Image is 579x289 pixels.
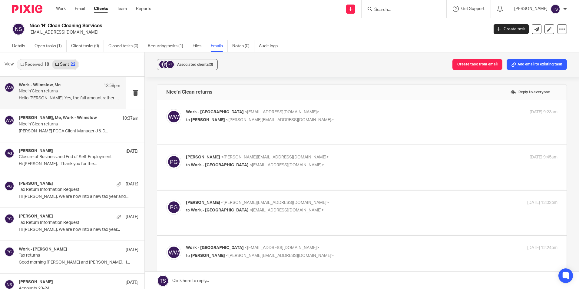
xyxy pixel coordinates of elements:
img: svg%3E [551,4,560,14]
img: svg%3E [5,247,14,257]
button: Create task from email [452,59,502,70]
span: [PERSON_NAME] [191,118,225,122]
a: Email [75,6,85,12]
p: [DATE] 12:24pm [527,245,557,251]
a: Closed tasks (0) [108,40,143,52]
span: [PERSON_NAME] [186,155,220,159]
span: to [186,208,190,212]
span: Work - [GEOGRAPHIC_DATA] [186,110,244,114]
h4: [PERSON_NAME] [19,280,53,285]
h4: [PERSON_NAME], Me, Work - Wilmslow [19,115,97,121]
p: 12:58pm [104,83,120,89]
span: to [186,163,190,167]
img: svg%3E [5,214,14,224]
span: [PERSON_NAME] [186,201,220,205]
a: Reports [136,6,151,12]
a: Work [56,6,66,12]
p: [DATE] [126,280,138,286]
span: View [5,61,14,68]
img: svg%3E [166,245,181,260]
p: Nice’n’Clean returns [19,89,100,94]
span: to [186,254,190,258]
input: Search [374,7,428,13]
div: +1 [167,61,174,68]
img: svg%3E [166,109,181,124]
a: Details [12,40,30,52]
span: Associated clients [177,63,213,66]
h2: Nice 'N' Clean Cleaning Services [29,23,393,29]
a: Audit logs [259,40,282,52]
p: Hi [PERSON_NAME], Thank you for the... [19,161,138,167]
a: Sent22 [52,60,78,69]
p: [DATE] 12:02pm [527,200,557,206]
img: svg%3E [5,115,14,125]
h4: [PERSON_NAME] [19,148,53,154]
h4: Work - Wilmslow, Me [19,83,61,88]
span: <[PERSON_NAME][EMAIL_ADDRESS][DOMAIN_NAME]> [221,155,329,159]
h4: [PERSON_NAME] [19,214,53,219]
h4: [PERSON_NAME] [19,181,53,186]
p: Tax Return Information Request [19,187,114,192]
a: Notes (0) [232,40,254,52]
button: +1 Associated clients(3) [157,59,218,70]
span: <[PERSON_NAME][EMAIL_ADDRESS][DOMAIN_NAME]> [226,118,334,122]
button: Add email to existing task [507,59,567,70]
a: Recurring tasks (1) [148,40,188,52]
a: Client tasks (0) [71,40,104,52]
img: svg%3E [166,154,181,169]
p: Tax Return Information Request [19,220,114,225]
p: [DATE] 9:23am [530,109,557,115]
a: Create task [494,24,529,34]
p: Tax returns [19,253,114,258]
label: Reply to everyone [509,88,551,97]
span: <[PERSON_NAME][EMAIL_ADDRESS][DOMAIN_NAME]> [221,201,329,205]
div: 18 [44,62,49,67]
p: Closure of Business and End of Self-Employment [19,154,114,160]
p: Good morning [PERSON_NAME] and [PERSON_NAME], I... [19,260,138,265]
a: Team [117,6,127,12]
span: <[PERSON_NAME][EMAIL_ADDRESS][DOMAIN_NAME]> [226,254,334,258]
img: svg%3E [5,181,14,191]
p: [DATE] [126,148,138,154]
span: <[EMAIL_ADDRESS][DOMAIN_NAME]> [245,246,319,250]
p: [DATE] 9:45am [530,154,557,161]
div: 22 [71,62,75,67]
span: [PERSON_NAME] [191,254,225,258]
p: Hi [PERSON_NAME], We are now into a new tax year and... [19,194,138,199]
h4: Nice’n’Clean returns [166,89,213,95]
span: Work - [GEOGRAPHIC_DATA] [191,163,249,167]
p: Hi [PERSON_NAME], We are now into a new tax year... [19,227,138,232]
span: Work - [GEOGRAPHIC_DATA] [191,208,249,212]
img: svg%3E [158,60,167,69]
span: (3) [209,63,213,66]
img: svg%3E [162,60,171,69]
img: svg%3E [12,23,25,35]
a: Emails [211,40,228,52]
p: [DATE] [126,214,138,220]
p: Nice’n’Clean returns [19,122,114,127]
img: svg%3E [166,200,181,215]
p: [PERSON_NAME] FCCA Client Manager J & D... [19,129,138,134]
p: [DATE] [126,247,138,253]
span: <[EMAIL_ADDRESS][DOMAIN_NAME]> [245,110,319,114]
img: svg%3E [5,148,14,158]
p: [EMAIL_ADDRESS][DOMAIN_NAME] [29,29,485,35]
p: 10:37am [122,115,138,121]
h4: Work - [PERSON_NAME] [19,247,67,252]
img: svg%3E [5,83,14,92]
p: [DATE] [126,181,138,187]
a: Clients [94,6,108,12]
span: Get Support [461,7,485,11]
a: Open tasks (1) [35,40,67,52]
p: [PERSON_NAME] [514,6,548,12]
img: Pixie [12,5,42,13]
span: to [186,118,190,122]
a: Received18 [17,60,52,69]
span: <[EMAIL_ADDRESS][DOMAIN_NAME]> [250,208,324,212]
a: Files [193,40,206,52]
p: Hello [PERSON_NAME], Yes, the full amount rather than... [19,96,120,101]
span: Work - [GEOGRAPHIC_DATA] [186,246,244,250]
span: <[EMAIL_ADDRESS][DOMAIN_NAME]> [250,163,324,167]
